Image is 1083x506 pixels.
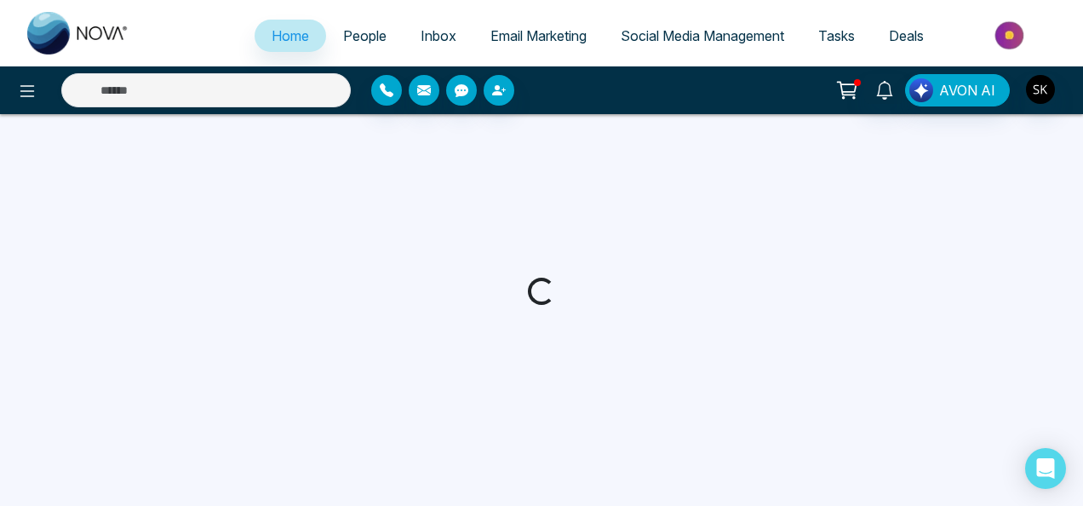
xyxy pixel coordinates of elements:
span: AVON AI [939,80,995,101]
button: AVON AI [905,74,1010,106]
span: Deals [889,27,924,44]
span: Social Media Management [621,27,784,44]
span: Tasks [818,27,855,44]
img: Lead Flow [909,78,933,102]
a: People [326,20,404,52]
a: Email Marketing [473,20,604,52]
span: Inbox [421,27,456,44]
span: People [343,27,387,44]
a: Tasks [801,20,872,52]
img: Market-place.gif [949,16,1073,55]
a: Deals [872,20,941,52]
a: Home [255,20,326,52]
img: Nova CRM Logo [27,12,129,55]
span: Email Marketing [490,27,587,44]
div: Open Intercom Messenger [1025,448,1066,489]
span: Home [272,27,309,44]
a: Inbox [404,20,473,52]
a: Social Media Management [604,20,801,52]
img: User Avatar [1026,75,1055,104]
